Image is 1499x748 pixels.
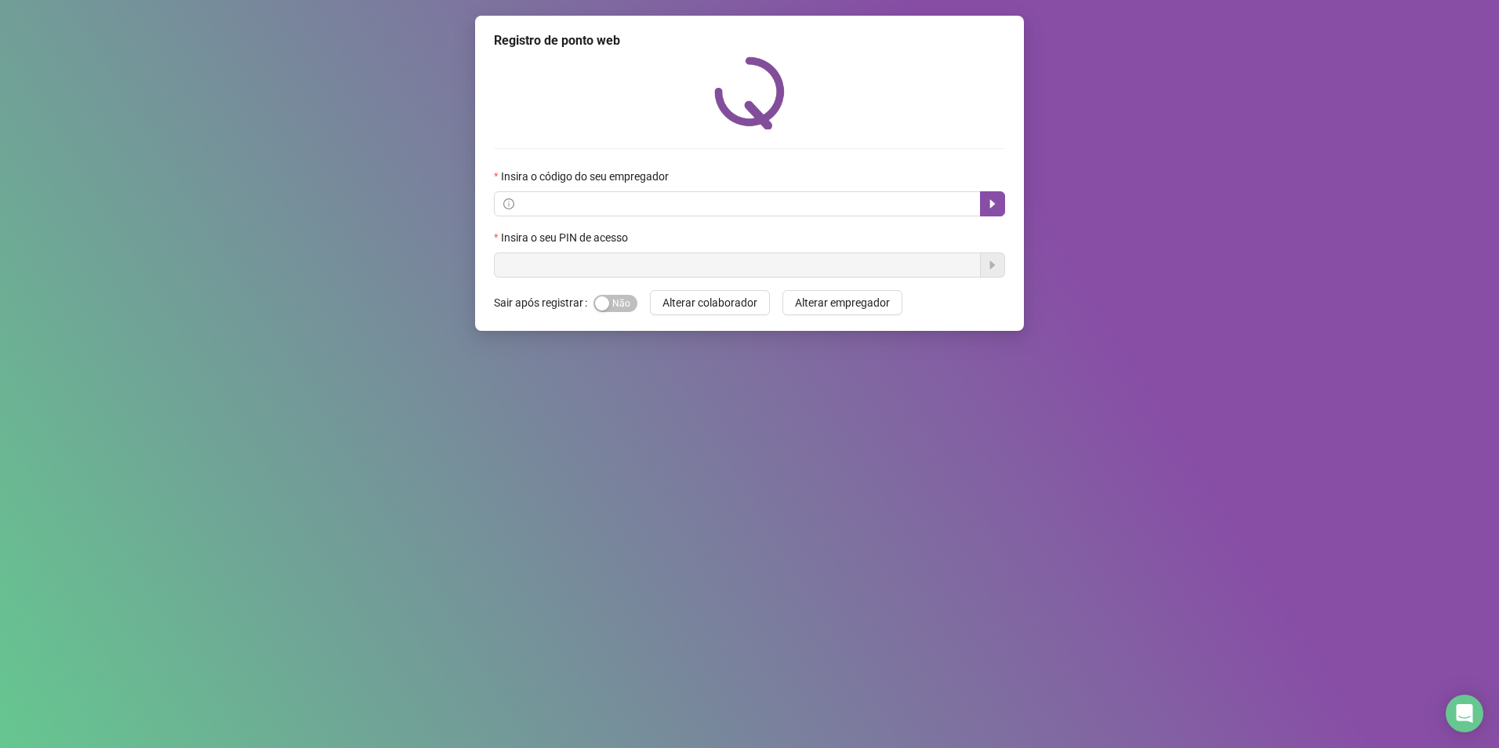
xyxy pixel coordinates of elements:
[494,31,1005,50] div: Registro de ponto web
[503,198,514,209] span: info-circle
[714,56,785,129] img: QRPoint
[494,290,593,315] label: Sair após registrar
[782,290,902,315] button: Alterar empregador
[494,168,679,185] label: Insira o código do seu empregador
[795,294,890,311] span: Alterar empregador
[1446,695,1483,732] div: Open Intercom Messenger
[494,229,638,246] label: Insira o seu PIN de acesso
[662,294,757,311] span: Alterar colaborador
[986,198,999,210] span: caret-right
[650,290,770,315] button: Alterar colaborador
